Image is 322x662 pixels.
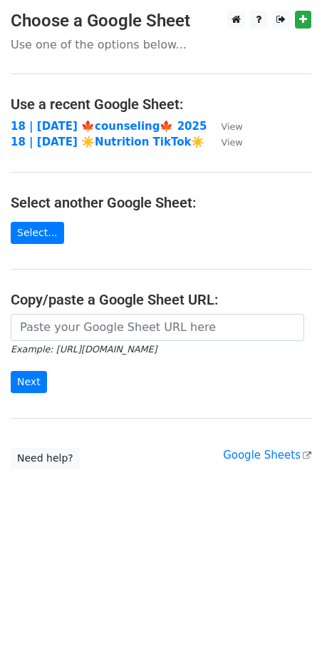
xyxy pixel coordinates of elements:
[11,344,157,355] small: Example: [URL][DOMAIN_NAME]
[221,121,242,132] small: View
[11,314,304,341] input: Paste your Google Sheet URL here
[207,136,242,148] a: View
[11,11,311,31] h3: Choose a Google Sheet
[11,96,311,113] h4: Use a recent Google Sheet:
[11,194,311,211] h4: Select another Google Sheet:
[11,291,311,308] h4: Copy/paste a Google Sheet URL:
[11,222,64,244] a: Select...
[207,120,242,133] a: View
[11,120,207,133] a: 18 | [DATE] 🍁counseling🍁 2025
[221,137,242,148] small: View
[11,447,80,469] a: Need help?
[11,37,311,52] p: Use one of the options below...
[223,449,311,462] a: Google Sheets
[11,371,47,393] input: Next
[11,136,204,148] a: 18 | [DATE] ☀️Nutrition TikTok☀️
